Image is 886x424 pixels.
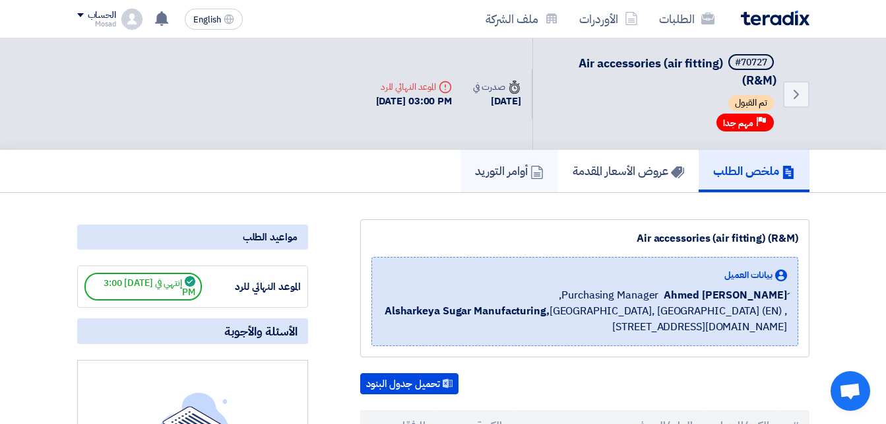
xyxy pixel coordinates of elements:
[558,150,699,192] a: عروض الأسعار المقدمة
[728,95,774,111] span: تم القبول
[383,303,787,335] span: [GEOGRAPHIC_DATA], [GEOGRAPHIC_DATA] (EN) ,[STREET_ADDRESS][DOMAIN_NAME]
[569,3,649,34] a: الأوردرات
[376,80,453,94] div: الموعد النهائي للرد
[573,163,684,178] h5: عروض الأسعار المقدمة
[185,9,243,30] button: English
[360,373,459,394] button: تحميل جدول البنود
[559,287,658,303] span: Purchasing Manager,
[664,287,786,303] span: ِAhmed [PERSON_NAME]
[579,54,776,89] span: Air accessories (air fitting) (R&M)
[88,10,116,21] div: الحساب
[224,324,298,339] span: الأسئلة والأجوبة
[77,225,308,250] div: مواعيد الطلب
[713,163,795,178] h5: ملخص الطلب
[376,94,453,109] div: [DATE] 03:00 PM
[649,3,725,34] a: الطلبات
[473,94,521,109] div: [DATE]
[735,58,767,67] div: #70727
[723,117,753,129] span: مهم جدا
[77,20,116,28] div: Mosad
[831,371,870,411] a: Open chat
[84,273,202,300] span: إنتهي في [DATE] 3:00 PM
[549,54,776,88] h5: Air accessories (air fitting) (R&M)
[460,150,558,192] a: أوامر التوريد
[475,163,544,178] h5: أوامر التوريد
[385,303,550,319] b: Alsharkeya Sugar Manufacturing,
[371,230,798,246] div: Air accessories (air fitting) (R&M)
[475,3,569,34] a: ملف الشركة
[473,80,521,94] div: صدرت في
[121,9,142,30] img: profile_test.png
[193,15,221,24] span: English
[699,150,809,192] a: ملخص الطلب
[202,279,301,295] div: الموعد النهائي للرد
[724,268,773,282] span: بيانات العميل
[741,11,809,26] img: Teradix logo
